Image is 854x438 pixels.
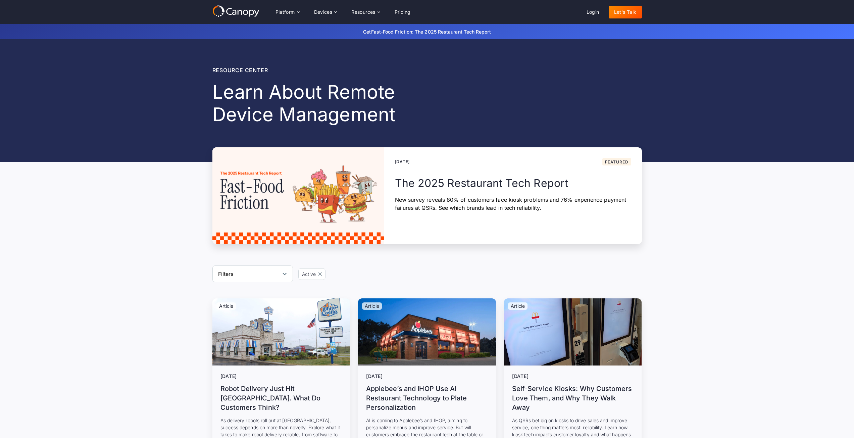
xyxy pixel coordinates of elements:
[395,196,631,212] p: New survey reveals 80% of customers face kiosk problems and 76% experience payment failures at QS...
[371,29,491,35] a: Fast-Food Friction: The 2025 Restaurant Tech Report
[212,265,293,282] form: Reset
[365,304,379,308] p: Article
[270,5,305,19] div: Platform
[609,6,642,18] a: Let's Talk
[275,10,295,14] div: Platform
[366,384,488,412] h3: Applebee’s and IHOP Use AI Restaurant Technology to Plate Personalization
[346,5,385,19] div: Resources
[212,81,459,126] h1: Learn About Remote Device Management
[512,384,634,412] h3: Self-Service Kiosks: Why Customers Love Them, and Why They Walk Away
[302,271,315,278] div: Active
[263,28,592,35] p: Get
[212,66,459,74] div: Resource center
[212,147,642,244] a: [DATE]FeaturedThe 2025 Restaurant Tech ReportNew survey reveals 80% of customers face kiosk probl...
[220,374,342,379] div: [DATE]
[511,304,525,308] p: Article
[351,10,375,14] div: Resources
[218,270,234,278] div: Filters
[395,159,410,165] div: [DATE]
[512,374,634,379] div: [DATE]
[366,374,488,379] div: [DATE]
[219,304,234,308] p: Article
[395,176,631,190] h2: The 2025 Restaurant Tech Report
[212,265,293,282] div: Filters
[581,6,605,18] a: Login
[605,160,628,164] div: Featured
[314,10,333,14] div: Devices
[389,6,416,18] a: Pricing
[220,384,342,412] h3: Robot Delivery Just Hit [GEOGRAPHIC_DATA]. What Do Customers Think?
[309,5,342,19] div: Devices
